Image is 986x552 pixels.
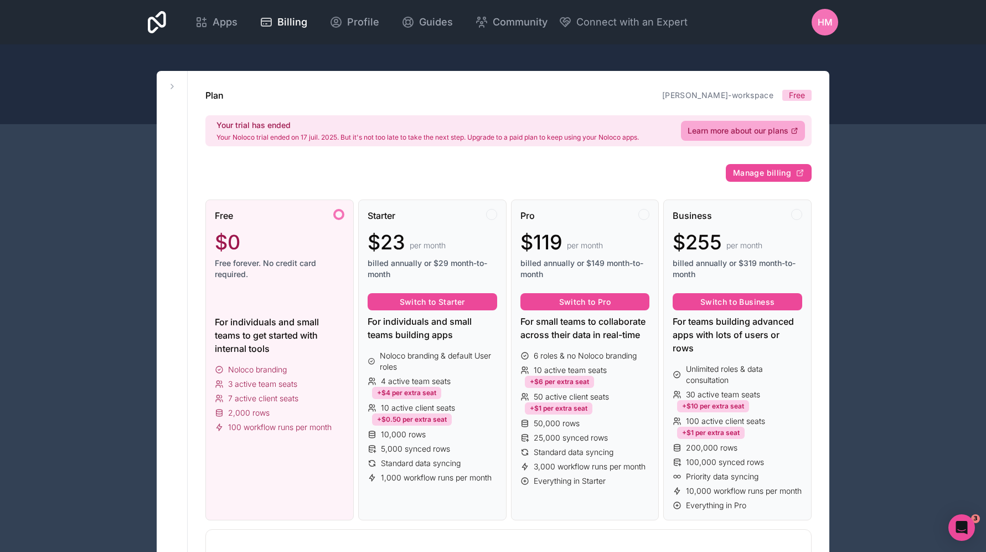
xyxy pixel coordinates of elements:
[381,402,455,413] span: 10 active client seats
[686,500,746,511] span: Everything in Pro
[534,350,637,361] span: 6 roles & no Noloco branding
[321,10,388,34] a: Profile
[534,432,608,443] span: 25,000 synced rows
[277,14,307,30] span: Billing
[215,258,344,280] span: Free forever. No credit card required.
[228,422,332,433] span: 100 workflow runs per month
[673,293,802,311] button: Switch to Business
[381,472,492,483] span: 1,000 workflow runs per month
[216,120,639,131] h2: Your trial has ended
[726,240,762,251] span: per month
[347,14,379,30] span: Profile
[520,258,650,280] span: billed annually or $149 month-to-month
[673,209,712,222] span: Business
[673,258,802,280] span: billed annually or $319 month-to-month
[520,315,650,341] div: For small teams to collaborate across their data in real-time
[677,400,749,412] div: +$10 per extra seat
[686,442,737,453] span: 200,000 rows
[686,457,764,468] span: 100,000 synced rows
[567,240,603,251] span: per month
[789,90,805,101] span: Free
[534,476,606,487] span: Everything in Starter
[251,10,316,34] a: Billing
[205,89,224,102] h1: Plan
[559,14,688,30] button: Connect with an Expert
[520,231,562,253] span: $119
[534,461,646,472] span: 3,000 workflow runs per month
[228,364,287,375] span: Noloco branding
[686,471,758,482] span: Priority data syncing
[381,376,451,387] span: 4 active team seats
[372,413,452,426] div: +$0.50 per extra seat
[228,379,297,390] span: 3 active team seats
[726,164,812,182] button: Manage billing
[686,416,765,427] span: 100 active client seats
[368,231,405,253] span: $23
[215,209,233,222] span: Free
[368,209,395,222] span: Starter
[520,293,650,311] button: Switch to Pro
[368,258,497,280] span: billed annually or $29 month-to-month
[215,315,344,355] div: For individuals and small teams to get started with internal tools
[971,514,980,523] span: 3
[662,90,773,100] a: [PERSON_NAME]-workspace
[213,14,238,30] span: Apps
[948,514,975,541] div: Open Intercom Messenger
[686,485,802,497] span: 10,000 workflow runs per month
[393,10,462,34] a: Guides
[520,209,535,222] span: Pro
[466,10,556,34] a: Community
[228,393,298,404] span: 7 active client seats
[380,350,497,372] span: Noloco branding & default User roles
[576,14,688,30] span: Connect with an Expert
[381,443,450,454] span: 5,000 synced rows
[681,121,805,141] a: Learn more about our plans
[686,389,760,400] span: 30 active team seats
[525,376,594,388] div: +$6 per extra seat
[368,315,497,341] div: For individuals and small teams building apps
[534,418,580,429] span: 50,000 rows
[381,458,461,469] span: Standard data syncing
[818,16,833,29] span: HM
[686,364,802,386] span: Unlimited roles & data consultation
[372,387,441,399] div: +$4 per extra seat
[677,427,745,439] div: +$1 per extra seat
[419,14,453,30] span: Guides
[186,10,246,34] a: Apps
[525,402,592,415] div: +$1 per extra seat
[228,407,270,418] span: 2,000 rows
[381,429,426,440] span: 10,000 rows
[216,133,639,142] p: Your Noloco trial ended on 17 juil. 2025. But it's not too late to take the next step. Upgrade to...
[215,231,240,253] span: $0
[368,293,497,311] button: Switch to Starter
[688,125,788,136] span: Learn more about our plans
[534,391,609,402] span: 50 active client seats
[733,168,791,178] span: Manage billing
[673,231,722,253] span: $255
[410,240,446,251] span: per month
[673,315,802,355] div: For teams building advanced apps with lots of users or rows
[534,365,607,376] span: 10 active team seats
[493,14,548,30] span: Community
[534,447,613,458] span: Standard data syncing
